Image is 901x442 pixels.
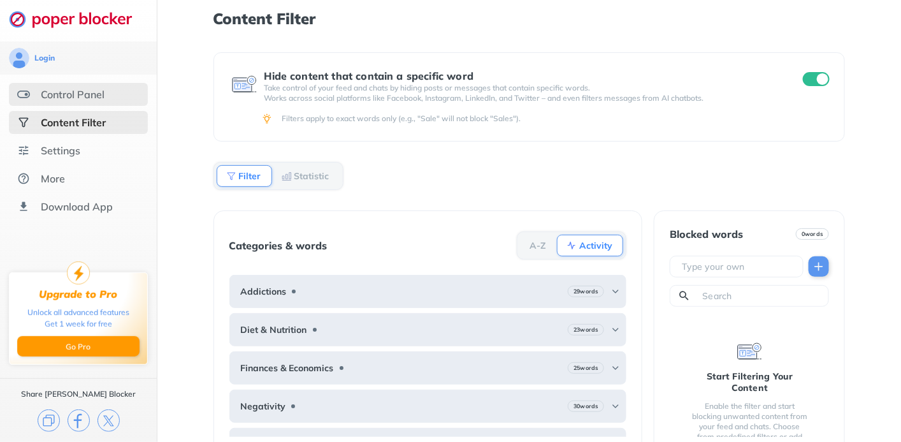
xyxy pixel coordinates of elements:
[41,116,106,129] div: Content Filter
[240,325,307,335] b: Diet & Nutrition
[670,228,743,240] div: Blocked words
[9,48,29,68] img: avatar.svg
[17,336,140,357] button: Go Pro
[701,290,823,302] input: Search
[573,364,598,372] b: 25 words
[9,10,146,28] img: logo-webpage.svg
[566,240,577,251] img: Activity
[17,200,30,213] img: download-app.svg
[282,114,828,124] div: Filters apply to exact words only (e.g., "Sale" will not block "Sales").
[17,88,30,101] img: features.svg
[41,200,113,213] div: Download App
[38,409,60,432] img: copy.svg
[40,288,118,300] div: Upgrade to Pro
[681,260,798,273] input: Type your own
[45,318,112,330] div: Get 1 week for free
[34,53,55,63] div: Login
[573,287,598,296] b: 29 words
[282,171,292,181] img: Statistic
[21,389,136,399] div: Share [PERSON_NAME] Blocker
[41,88,105,101] div: Control Panel
[229,240,328,251] div: Categories & words
[41,144,80,157] div: Settings
[97,409,120,432] img: x.svg
[579,242,612,249] b: Activity
[530,242,546,249] b: A-Z
[239,172,261,180] b: Filter
[240,363,334,373] b: Finances & Economics
[41,172,65,185] div: More
[802,230,823,239] b: 0 words
[264,70,781,82] div: Hide content that contain a specific word
[690,371,809,394] div: Start Filtering Your Content
[264,83,781,93] p: Take control of your feed and chats by hiding posts or messages that contain specific words.
[240,401,285,411] b: Negativity
[68,409,90,432] img: facebook.svg
[213,10,846,27] h1: Content Filter
[294,172,329,180] b: Statistic
[240,286,286,297] b: Addictions
[17,116,30,129] img: social-selected.svg
[17,144,30,157] img: settings.svg
[573,402,598,411] b: 30 words
[264,93,781,103] p: Works across social platforms like Facebook, Instagram, LinkedIn, and Twitter – and even filters ...
[67,262,90,284] img: upgrade-to-pro.svg
[27,307,129,318] div: Unlock all advanced features
[17,172,30,185] img: about.svg
[226,171,236,181] img: Filter
[573,325,598,334] b: 23 words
